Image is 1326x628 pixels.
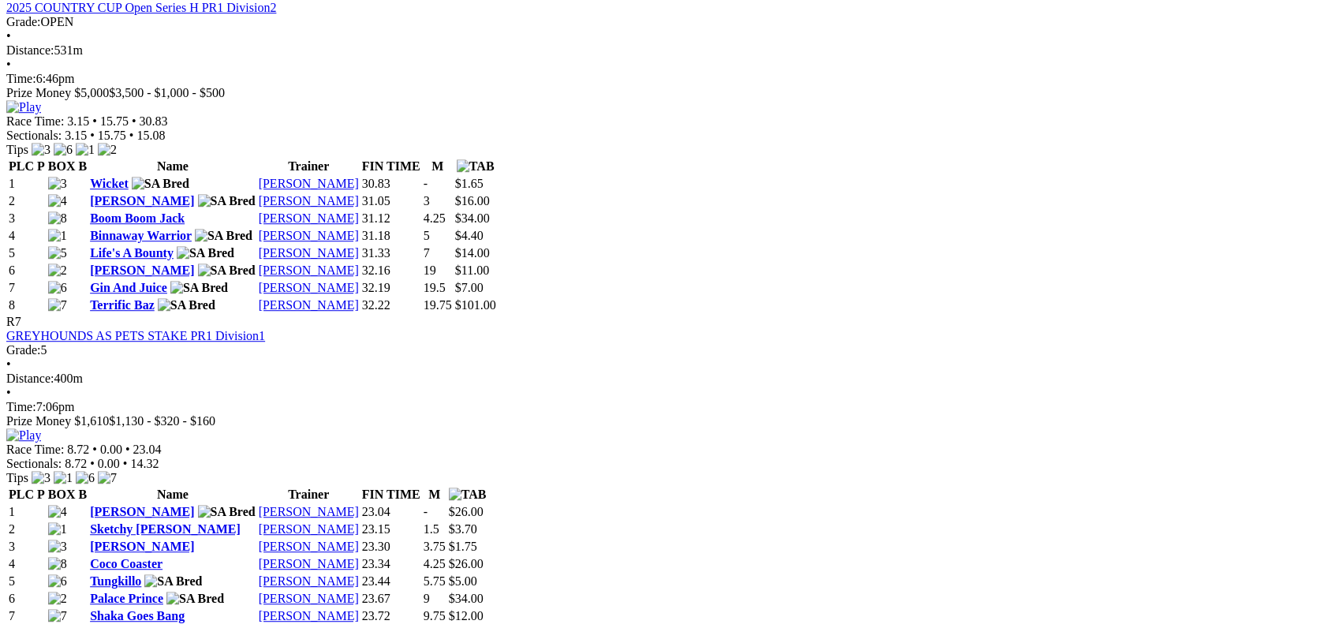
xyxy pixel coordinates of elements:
div: 6:46pm [6,72,1320,86]
text: 9.75 [424,609,446,622]
a: Sketchy [PERSON_NAME] [90,522,241,536]
span: $1.75 [449,540,477,553]
div: Prize Money $1,610 [6,414,1320,428]
img: 1 [76,143,95,157]
img: 6 [48,574,67,589]
span: B [78,159,87,173]
img: SA Bred [195,229,252,243]
a: Tungkillo [90,574,141,588]
img: SA Bred [166,592,224,606]
a: Boom Boom Jack [90,211,185,225]
span: BOX [48,159,76,173]
text: 5 [424,229,430,242]
a: Terrific Baz [90,298,155,312]
a: [PERSON_NAME] [259,177,359,190]
td: 23.04 [361,504,421,520]
img: 1 [48,229,67,243]
img: TAB [449,488,487,502]
text: 1.5 [424,522,439,536]
img: Play [6,100,41,114]
img: 6 [76,471,95,485]
span: 8.72 [67,443,89,456]
span: $26.00 [449,557,484,570]
th: FIN TIME [361,487,421,503]
td: 32.19 [361,280,421,296]
span: • [6,29,11,43]
img: SA Bred [158,298,215,312]
img: 2 [98,143,117,157]
text: 4.25 [424,557,446,570]
td: 3 [8,539,46,555]
a: [PERSON_NAME] [90,194,194,207]
span: • [92,443,97,456]
img: 6 [54,143,73,157]
span: 15.08 [136,129,165,142]
span: BOX [48,488,76,501]
img: 6 [48,281,67,295]
td: 1 [8,176,46,192]
img: SA Bred [144,574,202,589]
a: [PERSON_NAME] [259,609,359,622]
a: [PERSON_NAME] [259,522,359,536]
span: 30.83 [140,114,168,128]
span: Distance: [6,372,54,385]
img: SA Bred [198,194,256,208]
a: Coco Coaster [90,557,162,570]
img: 8 [48,211,67,226]
td: 2 [8,193,46,209]
img: 7 [98,471,117,485]
span: $101.00 [455,298,496,312]
td: 31.33 [361,245,421,261]
div: 7:06pm [6,400,1320,414]
img: 2 [48,264,67,278]
span: $34.00 [449,592,484,605]
a: Gin And Juice [90,281,167,294]
td: 8 [8,297,46,313]
img: SA Bred [198,264,256,278]
span: • [132,114,136,128]
img: 4 [48,194,67,208]
span: $1,130 - $320 - $160 [109,414,215,428]
span: 0.00 [100,443,122,456]
td: 7 [8,608,46,624]
text: 9 [424,592,430,605]
td: 3 [8,211,46,226]
span: $4.40 [455,229,484,242]
th: FIN TIME [361,159,421,174]
a: Palace Prince [90,592,163,605]
span: • [6,357,11,371]
th: Trainer [258,487,360,503]
td: 32.22 [361,297,421,313]
span: • [90,457,95,470]
span: Time: [6,400,36,413]
td: 5 [8,245,46,261]
th: Name [89,159,256,174]
img: SA Bred [132,177,189,191]
td: 31.12 [361,211,421,226]
th: Trainer [258,159,360,174]
span: 8.72 [65,457,87,470]
img: 1 [54,471,73,485]
span: PLC [9,159,34,173]
span: • [129,129,134,142]
img: 1 [48,522,67,536]
span: $5.00 [449,574,477,588]
span: 23.04 [133,443,162,456]
a: [PERSON_NAME] [259,246,359,260]
td: 5 [8,574,46,589]
span: $34.00 [455,211,490,225]
img: 4 [48,505,67,519]
span: $12.00 [449,609,484,622]
td: 31.05 [361,193,421,209]
span: • [6,386,11,399]
a: [PERSON_NAME] [90,505,194,518]
a: Binnaway Warrior [90,229,192,242]
img: 7 [48,298,67,312]
img: SA Bred [177,246,234,260]
span: $1.65 [455,177,484,190]
span: $26.00 [449,505,484,518]
img: 3 [48,540,67,554]
text: 5.75 [424,574,446,588]
text: 19.75 [424,298,452,312]
a: [PERSON_NAME] [90,264,194,277]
